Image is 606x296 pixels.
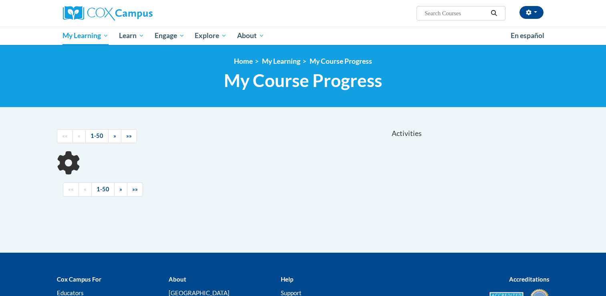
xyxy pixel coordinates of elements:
a: Previous [79,182,92,197]
img: Cox Campus [63,6,153,20]
a: End [121,129,137,143]
a: 1-50 [85,129,109,143]
span: Engage [155,31,185,41]
a: Previous [72,129,86,143]
a: Engage [149,26,190,45]
span: «« [68,186,74,193]
span: « [78,132,81,139]
a: My Learning [58,26,114,45]
b: About [169,276,186,283]
span: My Learning [62,31,109,41]
a: About [232,26,270,45]
span: »» [132,186,138,193]
span: Activities [392,129,422,138]
a: Next [108,129,121,143]
a: Home [234,57,253,65]
b: Cox Campus For [57,276,101,283]
span: » [113,132,116,139]
input: Search Courses [424,8,488,18]
a: Cox Campus [63,6,215,20]
b: Accreditations [509,276,550,283]
a: En español [505,27,550,44]
a: Next [114,182,127,197]
button: Search [488,8,500,18]
button: Account Settings [519,6,544,19]
span: En español [511,31,544,40]
span: About [237,31,264,41]
span: » [119,186,122,193]
a: My Course Progress [310,57,372,65]
a: Begining [57,129,73,143]
span: My Course Progress [224,70,382,91]
a: My Learning [262,57,300,65]
a: 1-50 [91,182,115,197]
span: »» [126,132,132,139]
span: «« [62,132,68,139]
div: Main menu [51,26,556,45]
a: Learn [114,26,149,45]
span: Learn [119,31,144,41]
span: « [84,186,87,193]
span: Explore [195,31,227,41]
a: Begining [63,182,79,197]
b: Help [281,276,293,283]
a: Explore [189,26,232,45]
a: End [127,182,143,197]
